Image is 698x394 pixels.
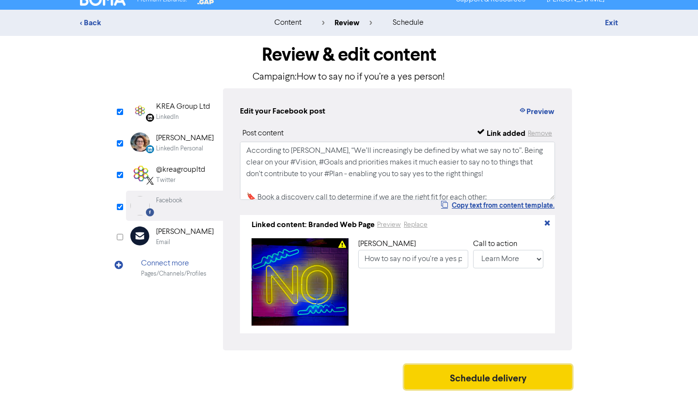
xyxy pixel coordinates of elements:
[605,18,618,28] a: Exit
[358,238,468,250] div: [PERSON_NAME]
[141,258,206,269] div: Connect more
[126,127,223,159] div: LinkedinPersonal [PERSON_NAME]LinkedIn Personal
[487,128,525,139] div: Link added
[130,196,150,215] img: Facebook
[252,219,375,230] div: Linked content: Branded Web Page
[650,347,698,394] iframe: Chat Widget
[156,132,214,144] div: [PERSON_NAME]
[473,238,543,250] div: Call to action
[126,191,223,221] div: Facebook Facebook
[441,200,555,211] button: Copy text from content template.
[126,70,572,84] p: Campaign: How to say no if you’re a yes person!
[156,238,170,247] div: Email
[130,101,150,120] img: Linkedin
[130,164,150,183] img: Twitter
[240,142,555,200] textarea: According to [PERSON_NAME], “We’ll increasingly be defined by what we say no to”. Being clear on ...
[156,113,179,122] div: LinkedIn
[156,164,205,176] div: @kreagroupltd
[156,144,203,153] div: LinkedIn Personal
[242,128,284,139] div: Post content
[80,17,250,29] div: < Back
[156,226,214,238] div: [PERSON_NAME]
[141,269,206,279] div: Pages/Channels/Profiles
[377,221,401,229] a: Preview
[240,105,325,118] div: Edit your Facebook post
[126,221,223,252] div: [PERSON_NAME]Email
[322,17,372,29] div: review
[156,196,182,205] div: Facebook
[126,96,223,127] div: Linkedin KREA Group LtdLinkedIn
[156,176,175,185] div: Twitter
[527,128,553,139] button: Remove
[404,365,572,389] button: Schedule delivery
[126,44,572,66] h1: Review & edit content
[252,238,349,326] img: 2aq0H6sH9lvbMc4Gr4cJzP-jon-tyson-H1ghE7A-ybU-unsplash.jpg
[518,105,555,118] button: Preview
[156,101,210,113] div: KREA Group Ltd
[126,252,223,284] div: Connect morePages/Channels/Profiles
[126,159,223,190] div: Twitter@kreagroupltdTwitter
[377,219,401,230] button: Preview
[130,132,150,152] img: LinkedinPersonal
[393,17,424,29] div: schedule
[403,219,428,230] button: Replace
[274,17,301,29] div: content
